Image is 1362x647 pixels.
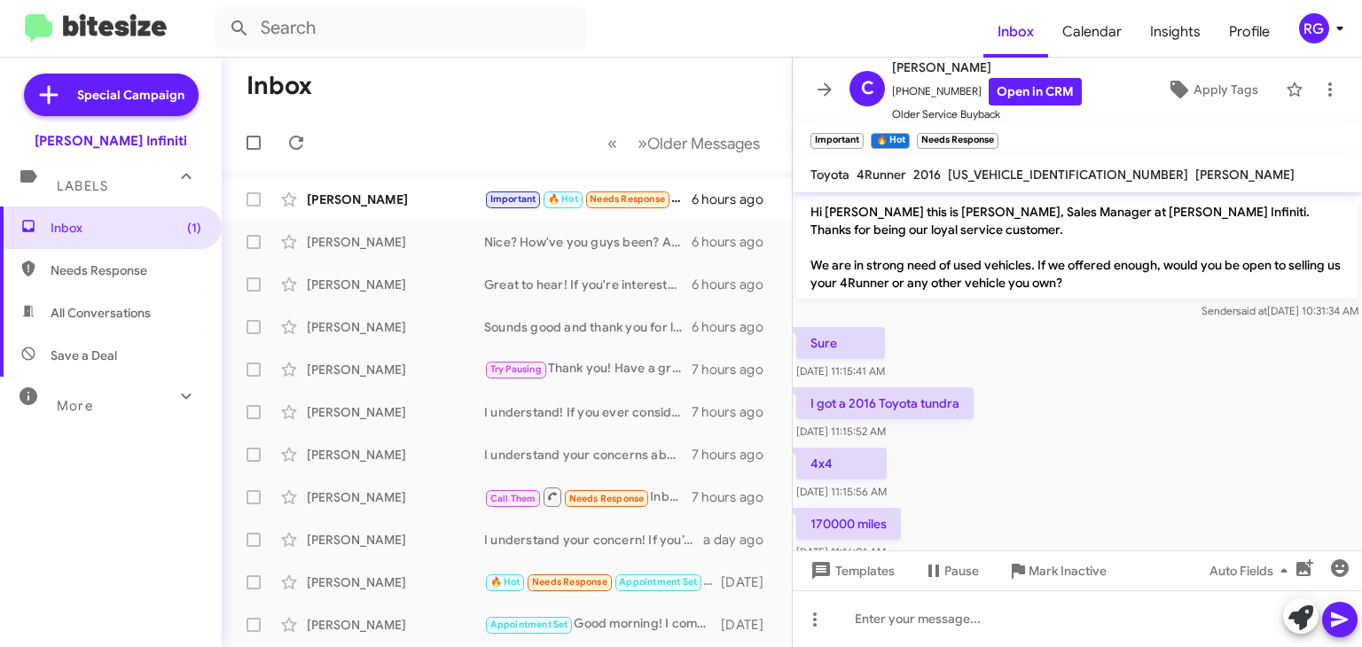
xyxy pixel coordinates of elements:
[692,233,778,251] div: 6 hours ago
[569,493,645,504] span: Needs Response
[484,486,692,508] div: Inbound Call
[721,573,778,591] div: [DATE]
[692,403,778,421] div: 7 hours ago
[796,508,901,540] p: 170000 miles
[796,425,886,438] span: [DATE] 11:15:52 AM
[490,576,521,588] span: 🔥 Hot
[1194,74,1258,105] span: Apply Tags
[796,545,886,558] span: [DATE] 11:16:01 AM
[993,555,1121,587] button: Mark Inactive
[484,233,692,251] div: Nice? How've you guys been? And sorry for the messages, it is an A.I. tool that sends these out.
[590,193,665,205] span: Needs Response
[484,572,721,592] div: Hi [PERSON_NAME], I had a couple of questions on the warranty on the bumper-to-bumper. What does ...
[307,446,484,464] div: [PERSON_NAME]
[796,387,974,419] p: I got a 2016 Toyota tundra
[57,398,93,414] span: More
[187,219,201,237] span: (1)
[548,193,578,205] span: 🔥 Hot
[484,318,692,336] div: Sounds good and thank you for letting us know. If you need any further information or would like ...
[532,576,607,588] span: Needs Response
[917,133,998,149] small: Needs Response
[597,125,628,161] button: Previous
[247,72,312,100] h1: Inbox
[692,276,778,293] div: 6 hours ago
[307,403,484,421] div: [PERSON_NAME]
[807,555,895,587] span: Templates
[307,488,484,506] div: [PERSON_NAME]
[692,318,778,336] div: 6 hours ago
[51,219,201,237] span: Inbox
[1029,555,1107,587] span: Mark Inactive
[607,132,617,154] span: «
[796,448,887,479] p: 4x4
[1195,555,1309,587] button: Auto Fields
[598,125,771,161] nav: Page navigation example
[1147,74,1277,105] button: Apply Tags
[796,327,885,359] p: Sure
[721,616,778,634] div: [DATE]
[1284,13,1342,43] button: RG
[307,191,484,208] div: [PERSON_NAME]
[913,167,941,183] span: 2016
[989,78,1082,105] a: Open in CRM
[484,446,692,464] div: I understand your concerns about pricing. We'd love to reassess your vehicle. Would you be willin...
[484,276,692,293] div: Great to hear! If you're interested in selling your vehicle, let's schedule a time for you to bri...
[307,361,484,378] div: [PERSON_NAME]
[307,573,484,591] div: [PERSON_NAME]
[810,167,849,183] span: Toyota
[619,576,697,588] span: Appointment Set
[796,485,887,498] span: [DATE] 11:15:56 AM
[490,493,536,504] span: Call Them
[861,74,874,103] span: C
[692,488,778,506] div: 7 hours ago
[1215,6,1284,58] a: Profile
[1195,167,1295,183] span: [PERSON_NAME]
[1048,6,1136,58] a: Calendar
[692,361,778,378] div: 7 hours ago
[307,233,484,251] div: [PERSON_NAME]
[490,363,542,375] span: Try Pausing
[892,105,1082,123] span: Older Service Buyback
[24,74,199,116] a: Special Campaign
[909,555,993,587] button: Pause
[307,276,484,293] div: [PERSON_NAME]
[307,616,484,634] div: [PERSON_NAME]
[793,555,909,587] button: Templates
[51,261,201,279] span: Needs Response
[892,78,1082,105] span: [PHONE_NUMBER]
[484,403,692,421] div: I understand! If you ever consider selling your QX80 in the future, feel free to reach out. We're...
[490,619,568,630] span: Appointment Set
[215,7,587,50] input: Search
[484,359,692,379] div: Thank you! Have a great day.
[51,304,151,322] span: All Conversations
[1209,555,1295,587] span: Auto Fields
[638,132,647,154] span: »
[35,132,187,150] div: [PERSON_NAME] Infiniti
[944,555,979,587] span: Pause
[51,347,117,364] span: Save a Deal
[484,531,703,549] div: I understand your concern! If you’re interested, let’s schedule a time for us to discuss your veh...
[490,193,536,205] span: Important
[484,614,721,635] div: Good morning! I completely understand. If you decide to sell your vehicle in the future, let me k...
[871,133,909,149] small: 🔥 Hot
[892,57,1082,78] span: [PERSON_NAME]
[1299,13,1329,43] div: RG
[983,6,1048,58] a: Inbox
[692,191,778,208] div: 6 hours ago
[703,531,778,549] div: a day ago
[77,86,184,104] span: Special Campaign
[692,446,778,464] div: 7 hours ago
[1136,6,1215,58] a: Insights
[647,134,760,153] span: Older Messages
[796,196,1358,299] p: Hi [PERSON_NAME] this is [PERSON_NAME], Sales Manager at [PERSON_NAME] Infiniti. Thanks for being...
[810,133,864,149] small: Important
[1202,304,1358,317] span: Sender [DATE] 10:31:34 AM
[307,531,484,549] div: [PERSON_NAME]
[57,178,108,194] span: Labels
[484,189,692,209] div: 5tfuw5f11gx544439
[1236,304,1267,317] span: said at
